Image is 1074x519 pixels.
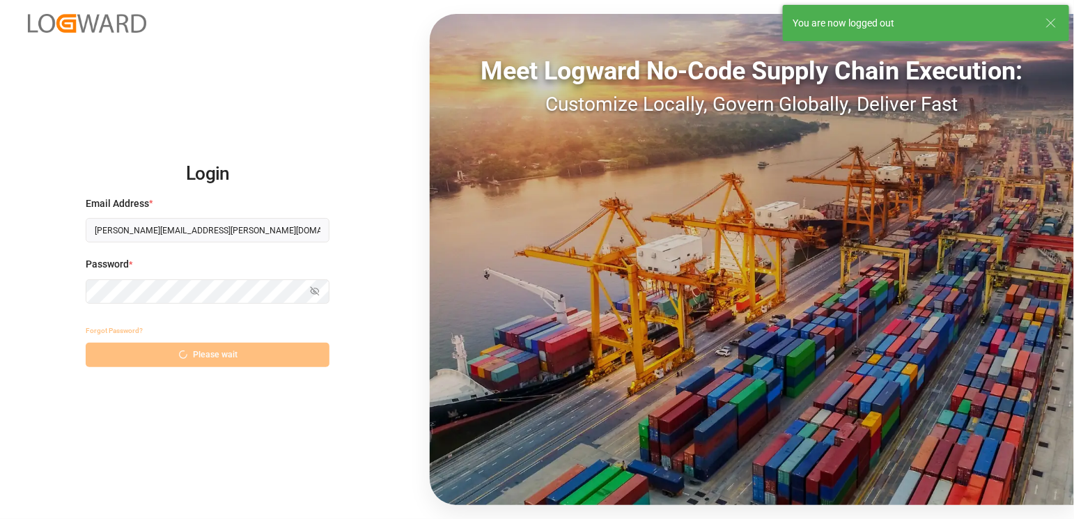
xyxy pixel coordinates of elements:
span: Email Address [86,196,149,211]
span: Password [86,257,129,272]
div: Customize Locally, Govern Globally, Deliver Fast [430,90,1074,119]
h2: Login [86,152,329,196]
div: Meet Logward No-Code Supply Chain Execution: [430,52,1074,90]
div: You are now logged out [793,16,1032,31]
img: Logward_new_orange.png [28,14,146,33]
input: Enter your email [86,218,329,242]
